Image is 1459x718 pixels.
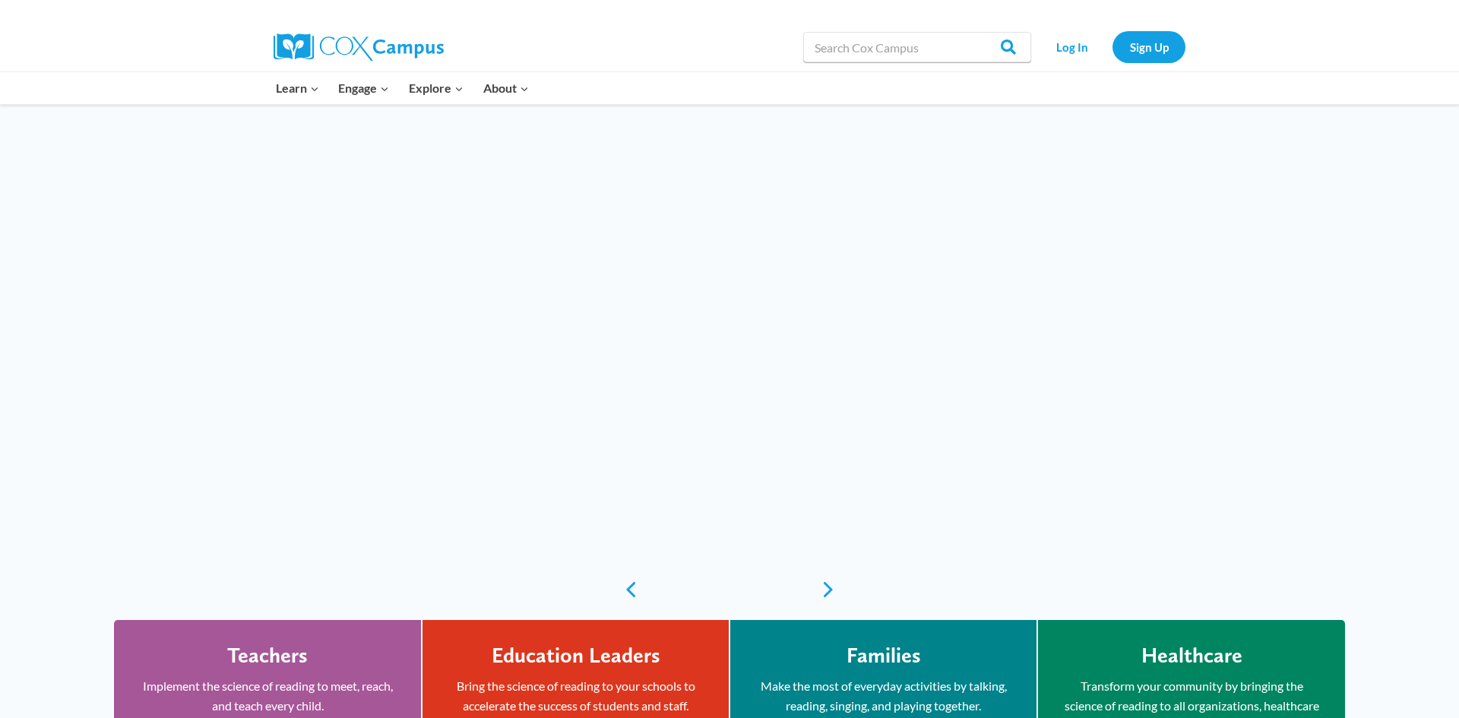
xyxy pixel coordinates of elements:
[847,643,921,669] h4: Families
[616,580,638,599] a: previous
[274,33,444,61] img: Cox Campus
[1039,31,1105,62] a: Log In
[445,676,706,715] p: Bring the science of reading to your schools to accelerate the success of students and staff.
[1112,31,1185,62] a: Sign Up
[821,580,843,599] a: next
[1141,643,1242,669] h4: Healthcare
[492,643,660,669] h4: Education Leaders
[227,643,308,669] h4: Teachers
[483,78,529,98] span: About
[753,676,1014,715] p: Make the most of everyday activities by talking, reading, singing, and playing together.
[409,78,464,98] span: Explore
[338,78,389,98] span: Engage
[616,574,843,605] div: content slider buttons
[1039,31,1185,62] nav: Secondary Navigation
[276,78,319,98] span: Learn
[137,676,398,715] p: Implement the science of reading to meet, reach, and teach every child.
[803,32,1031,62] input: Search Cox Campus
[266,72,538,104] nav: Primary Navigation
